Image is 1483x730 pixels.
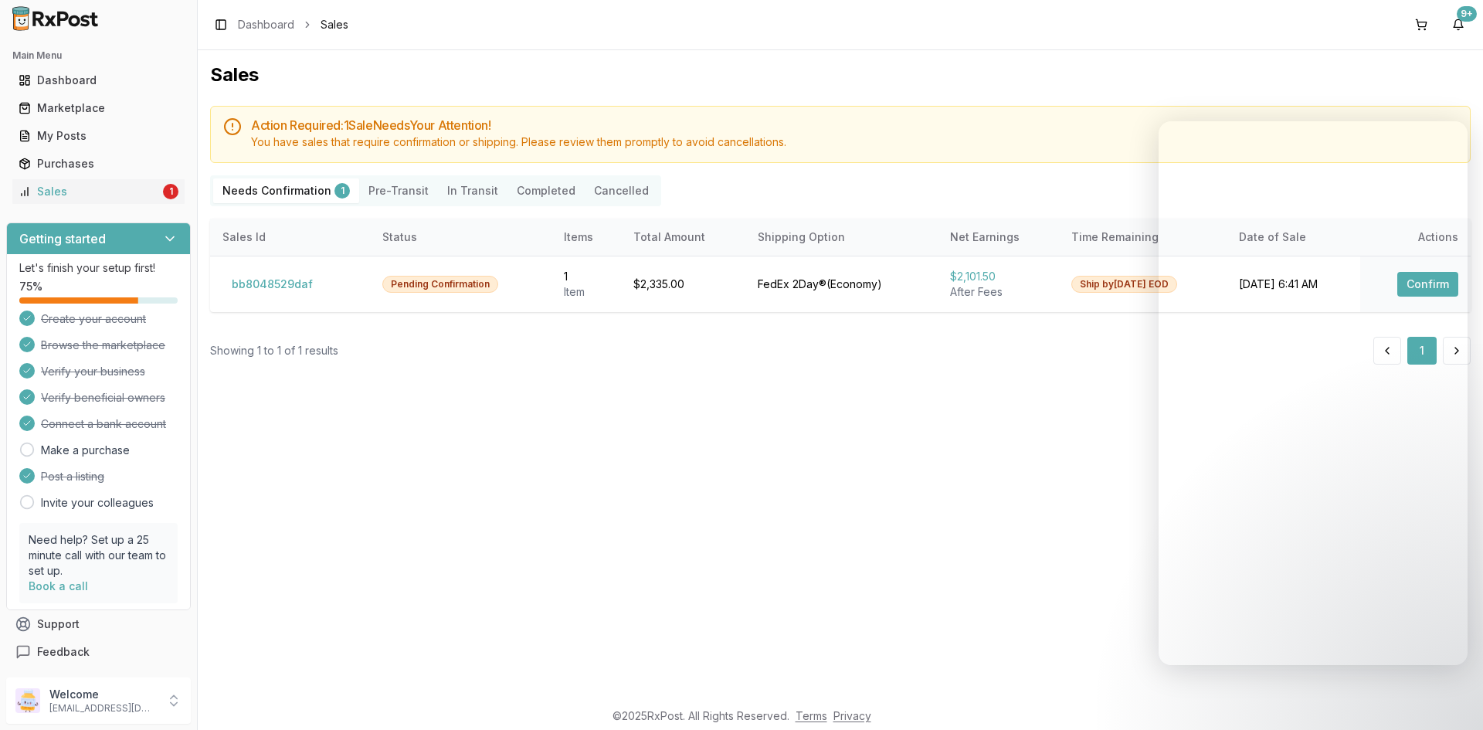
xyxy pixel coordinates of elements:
[796,709,827,722] a: Terms
[37,644,90,660] span: Feedback
[238,17,348,32] nav: breadcrumb
[222,272,322,297] button: bb8048529daf
[41,364,145,379] span: Verify your business
[41,469,104,484] span: Post a listing
[210,219,370,256] th: Sales Id
[370,219,551,256] th: Status
[49,687,157,702] p: Welcome
[12,49,185,62] h2: Main Menu
[758,277,925,292] div: FedEx 2Day® ( Economy )
[6,179,191,204] button: Sales1
[1446,12,1471,37] button: 9+
[19,184,160,199] div: Sales
[41,495,154,511] a: Invite your colleagues
[621,219,745,256] th: Total Amount
[41,311,146,327] span: Create your account
[29,532,168,579] p: Need help? Set up a 25 minute call with our team to set up.
[251,119,1458,131] h5: Action Required: 1 Sale Need s Your Attention!
[1159,121,1468,665] iframe: Intercom live chat
[19,156,178,171] div: Purchases
[551,219,621,256] th: Items
[1071,276,1177,293] div: Ship by [DATE] EOD
[41,443,130,458] a: Make a purchase
[6,124,191,148] button: My Posts
[564,269,609,284] div: 1
[938,219,1059,256] th: Net Earnings
[507,178,585,203] button: Completed
[19,73,178,88] div: Dashboard
[19,128,178,144] div: My Posts
[1059,219,1227,256] th: Time Remaining
[585,178,658,203] button: Cancelled
[12,94,185,122] a: Marketplace
[238,17,294,32] a: Dashboard
[950,284,1047,300] div: After Fees
[251,134,1458,150] div: You have sales that require confirmation or shipping. Please review them promptly to avoid cancel...
[6,68,191,93] button: Dashboard
[6,638,191,666] button: Feedback
[6,610,191,638] button: Support
[19,100,178,116] div: Marketplace
[41,338,165,353] span: Browse the marketplace
[1430,677,1468,715] iframe: Intercom live chat
[41,390,165,406] span: Verify beneficial owners
[359,178,438,203] button: Pre-Transit
[12,122,185,150] a: My Posts
[163,184,178,199] div: 1
[15,688,40,713] img: User avatar
[19,279,42,294] span: 75 %
[321,17,348,32] span: Sales
[210,343,338,358] div: Showing 1 to 1 of 1 results
[12,178,185,205] a: Sales1
[382,276,498,293] div: Pending Confirmation
[49,702,157,715] p: [EMAIL_ADDRESS][DOMAIN_NAME]
[19,229,106,248] h3: Getting started
[41,416,166,432] span: Connect a bank account
[213,178,359,203] button: Needs Confirmation
[12,150,185,178] a: Purchases
[29,579,88,592] a: Book a call
[833,709,871,722] a: Privacy
[334,183,350,199] div: 1
[210,63,1471,87] h1: Sales
[633,277,733,292] div: $2,335.00
[6,151,191,176] button: Purchases
[6,6,105,31] img: RxPost Logo
[745,219,938,256] th: Shipping Option
[1457,6,1477,22] div: 9+
[438,178,507,203] button: In Transit
[12,66,185,94] a: Dashboard
[6,96,191,121] button: Marketplace
[19,260,178,276] p: Let's finish your setup first!
[950,269,1047,284] div: $2,101.50
[564,284,609,300] div: Item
